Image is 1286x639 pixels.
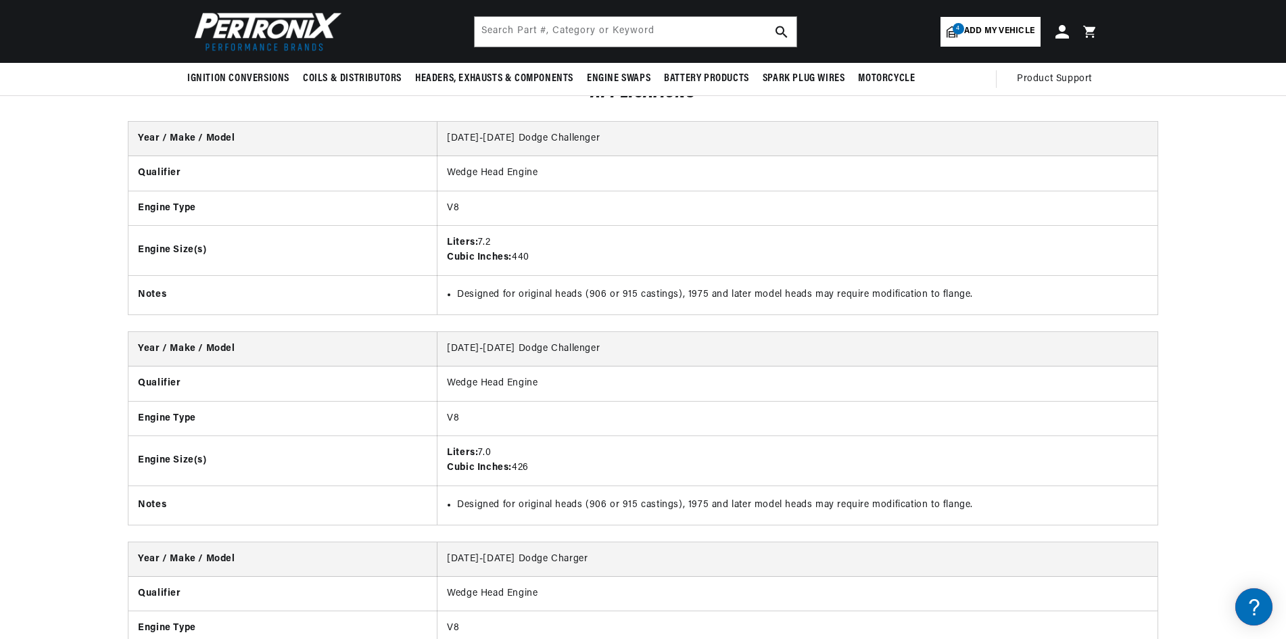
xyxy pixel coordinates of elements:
div: Orders [14,261,257,274]
th: Year / Make / Model [128,332,437,366]
li: Designed for original heads (906 or 915 castings), 1975 and later model heads may require modific... [457,498,1148,513]
a: Orders FAQ [14,282,257,303]
summary: Ignition Conversions [187,63,296,95]
span: Ignition Conversions [187,72,289,86]
th: Qualifier [128,156,437,191]
summary: Battery Products [657,63,756,95]
th: Qualifier [128,577,437,611]
summary: Spark Plug Wires [756,63,852,95]
strong: Cubic Inches: [447,252,512,262]
td: 7.2 440 [437,225,1158,275]
a: 4Add my vehicle [940,17,1041,47]
td: [DATE]-[DATE] Dodge Challenger [437,122,1158,156]
strong: Liters: [447,448,478,458]
a: Shipping FAQs [14,227,257,247]
a: FAQ [14,115,257,136]
button: search button [767,17,796,47]
div: Payment, Pricing, and Promotions [14,317,257,330]
td: [DATE]-[DATE] Dodge Challenger [437,332,1158,366]
span: Product Support [1017,72,1092,87]
span: 4 [953,23,964,34]
img: Pertronix [187,8,343,55]
th: Engine Size(s) [128,435,437,486]
h2: Applications [187,85,1099,101]
div: Ignition Products [14,94,257,107]
th: Year / Make / Model [128,542,437,577]
th: Engine Size(s) [128,225,437,275]
div: Shipping [14,206,257,218]
span: Spark Plug Wires [763,72,845,86]
span: Battery Products [664,72,749,86]
th: Notes [128,486,437,525]
summary: Coils & Distributors [296,63,408,95]
summary: Product Support [1017,63,1099,95]
div: JBA Performance Exhaust [14,149,257,162]
td: Wedge Head Engine [437,577,1158,611]
td: V8 [437,191,1158,225]
td: Wedge Head Engine [437,156,1158,191]
a: Payment, Pricing, and Promotions FAQ [14,338,257,359]
summary: Engine Swaps [580,63,657,95]
th: Engine Type [128,401,437,435]
td: V8 [437,401,1158,435]
span: Headers, Exhausts & Components [415,72,573,86]
span: Motorcycle [858,72,915,86]
button: Contact Us [14,362,257,385]
td: Wedge Head Engine [437,366,1158,401]
th: Notes [128,275,437,314]
a: FAQs [14,171,257,192]
span: Coils & Distributors [303,72,402,86]
li: Designed for original heads (906 or 915 castings), 1975 and later model heads may require modific... [457,287,1148,302]
th: Year / Make / Model [128,122,437,156]
strong: Cubic Inches: [447,463,512,473]
input: Search Part #, Category or Keyword [475,17,796,47]
th: Engine Type [128,191,437,225]
summary: Motorcycle [851,63,922,95]
summary: Headers, Exhausts & Components [408,63,580,95]
a: POWERED BY ENCHANT [186,389,260,402]
span: Add my vehicle [964,25,1034,38]
td: [DATE]-[DATE] Dodge Charger [437,542,1158,577]
span: Engine Swaps [587,72,650,86]
td: 7.0 426 [437,435,1158,486]
th: Qualifier [128,366,437,401]
strong: Liters: [447,237,478,247]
